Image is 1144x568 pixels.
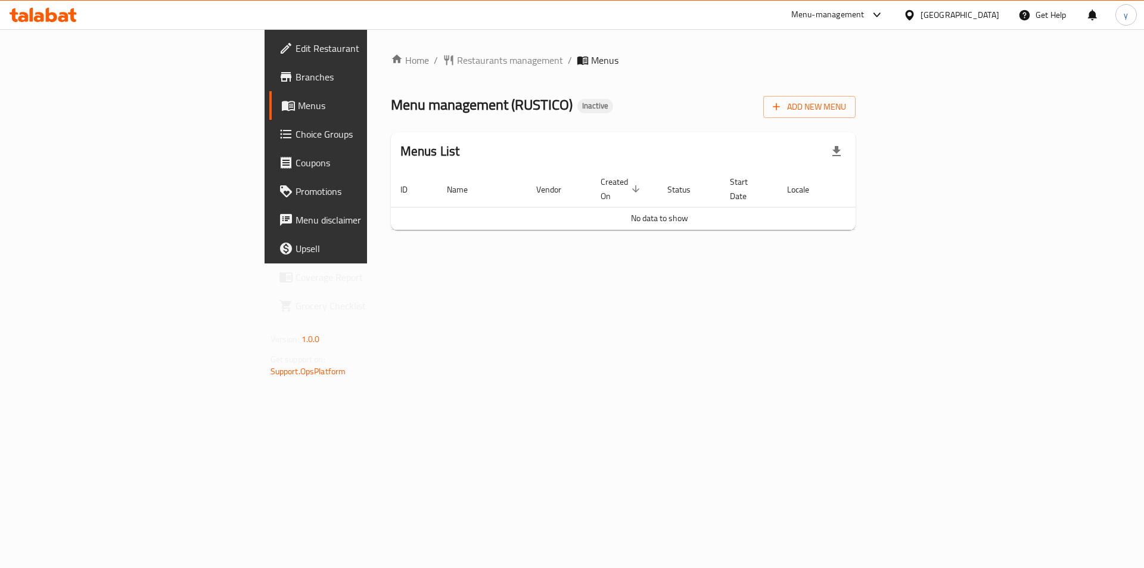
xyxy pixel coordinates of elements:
[269,177,456,206] a: Promotions
[296,184,446,198] span: Promotions
[400,142,460,160] h2: Menus List
[269,34,456,63] a: Edit Restaurant
[296,127,446,141] span: Choice Groups
[296,70,446,84] span: Branches
[296,241,446,256] span: Upsell
[822,137,851,166] div: Export file
[921,8,999,21] div: [GEOGRAPHIC_DATA]
[269,91,456,120] a: Menus
[391,53,856,67] nav: breadcrumb
[269,63,456,91] a: Branches
[269,234,456,263] a: Upsell
[269,148,456,177] a: Coupons
[443,53,563,67] a: Restaurants management
[269,263,456,291] a: Coverage Report
[298,98,446,113] span: Menus
[457,53,563,67] span: Restaurants management
[791,8,865,22] div: Menu-management
[271,364,346,379] a: Support.OpsPlatform
[601,175,643,203] span: Created On
[1124,8,1128,21] span: y
[577,99,613,113] div: Inactive
[447,182,483,197] span: Name
[296,41,446,55] span: Edit Restaurant
[271,331,300,347] span: Version:
[577,101,613,111] span: Inactive
[773,100,846,114] span: Add New Menu
[271,352,325,367] span: Get support on:
[296,156,446,170] span: Coupons
[400,182,423,197] span: ID
[296,213,446,227] span: Menu disclaimer
[296,270,446,284] span: Coverage Report
[667,182,706,197] span: Status
[391,91,573,118] span: Menu management ( RUSTICO )
[296,299,446,313] span: Grocery Checklist
[787,182,825,197] span: Locale
[269,291,456,320] a: Grocery Checklist
[536,182,577,197] span: Vendor
[391,171,928,230] table: enhanced table
[631,210,688,226] span: No data to show
[301,331,320,347] span: 1.0.0
[763,96,856,118] button: Add New Menu
[269,120,456,148] a: Choice Groups
[839,171,928,207] th: Actions
[568,53,572,67] li: /
[591,53,618,67] span: Menus
[269,206,456,234] a: Menu disclaimer
[730,175,763,203] span: Start Date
